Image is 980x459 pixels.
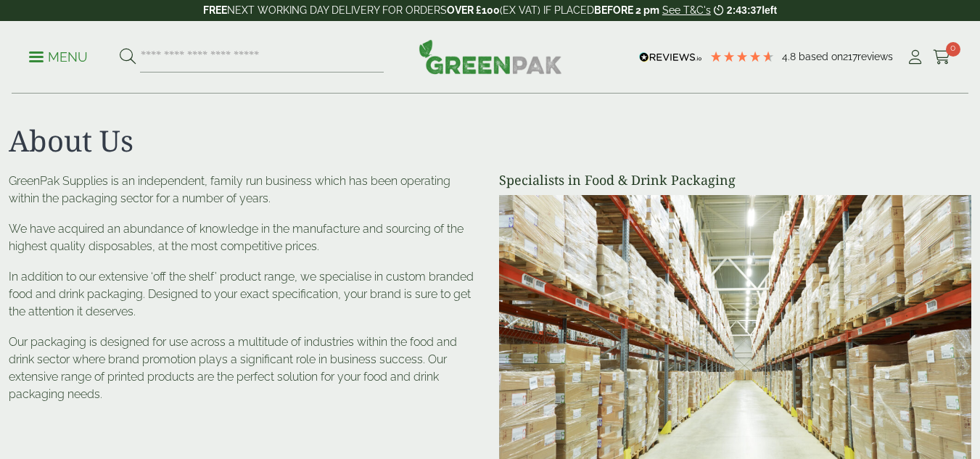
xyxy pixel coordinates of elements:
strong: BEFORE 2 pm [594,4,659,16]
span: 4.8 [782,51,799,62]
div: 4.77 Stars [709,50,775,63]
span: 2:43:37 [727,4,762,16]
span: Based on [799,51,843,62]
span: 217 [843,51,857,62]
span: 0 [946,42,960,57]
a: 0 [933,46,951,68]
a: Menu [29,49,88,63]
p: We have acquired an abundance of knowledge in the manufacture and sourcing of the highest quality... [9,220,482,255]
p: Menu [29,49,88,66]
img: GreenPak Supplies [419,39,562,74]
h4: Specialists in Food & Drink Packaging [499,173,972,189]
h1: About Us [9,123,971,158]
strong: OVER £100 [447,4,500,16]
p: GreenPak Supplies is an independent, family run business which has been operating within the pack... [9,173,482,207]
span: reviews [857,51,893,62]
i: My Account [906,50,924,65]
span: left [762,4,777,16]
p: Our packaging is designed for use across a multitude of industries within the food and drink sect... [9,334,482,403]
i: Cart [933,50,951,65]
a: See T&C's [662,4,711,16]
p: In addition to our extensive ‘off the shelf’ product range, we specialise in custom branded food ... [9,268,482,321]
strong: FREE [203,4,227,16]
img: REVIEWS.io [639,52,702,62]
